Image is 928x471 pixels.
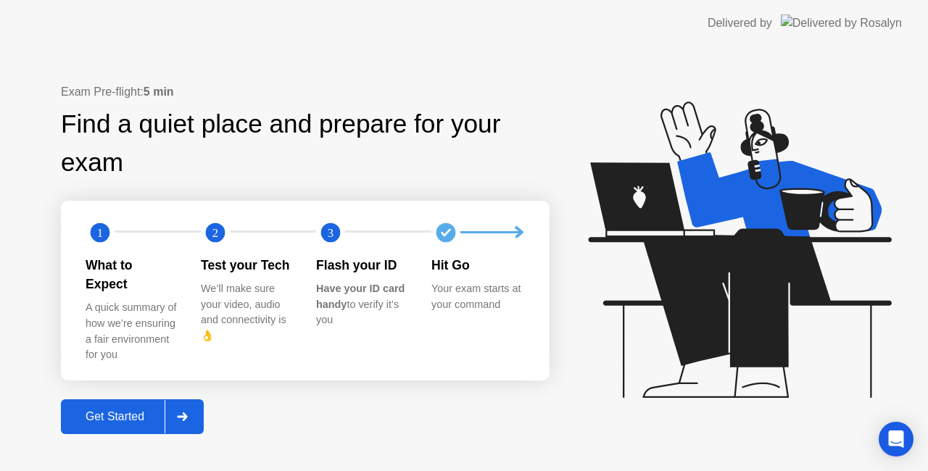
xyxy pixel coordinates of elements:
div: Your exam starts at your command [431,281,523,312]
div: Open Intercom Messenger [879,422,913,457]
div: A quick summary of how we’re ensuring a fair environment for you [86,300,178,362]
div: Exam Pre-flight: [61,83,550,101]
div: Delivered by [708,14,772,32]
text: 3 [328,225,333,239]
div: We’ll make sure your video, audio and connectivity is 👌 [201,281,293,343]
div: What to Expect [86,256,178,294]
b: 5 min [144,86,174,98]
b: Have your ID card handy [316,283,405,310]
img: Delivered by Rosalyn [781,14,902,31]
div: Get Started [65,410,165,423]
div: Find a quiet place and prepare for your exam [61,105,550,182]
div: Hit Go [431,256,523,275]
div: Flash your ID [316,256,408,275]
text: 1 [97,225,103,239]
button: Get Started [61,399,204,434]
div: Test your Tech [201,256,293,275]
text: 2 [212,225,218,239]
div: to verify it’s you [316,281,408,328]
